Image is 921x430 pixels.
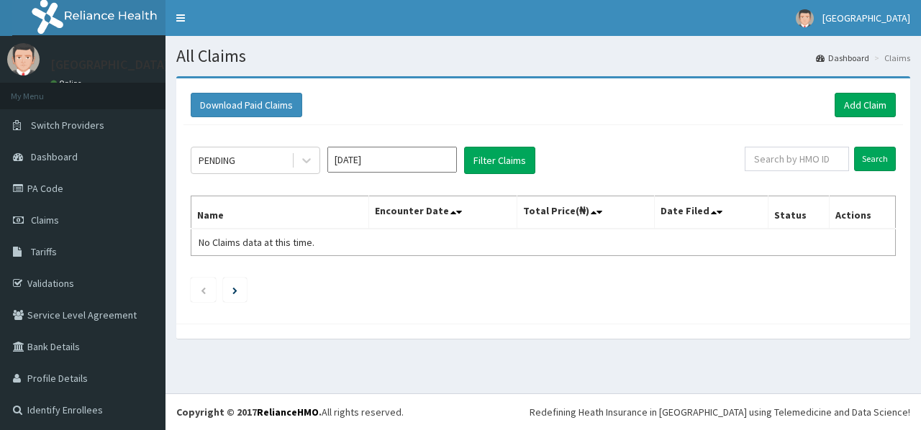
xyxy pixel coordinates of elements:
[50,78,85,88] a: Online
[176,47,910,65] h1: All Claims
[165,393,921,430] footer: All rights reserved.
[50,58,169,71] p: [GEOGRAPHIC_DATA]
[854,147,896,171] input: Search
[768,196,829,229] th: Status
[871,52,910,64] li: Claims
[822,12,910,24] span: [GEOGRAPHIC_DATA]
[796,9,814,27] img: User Image
[464,147,535,174] button: Filter Claims
[829,196,895,229] th: Actions
[232,283,237,296] a: Next page
[191,196,369,229] th: Name
[199,153,235,168] div: PENDING
[31,245,57,258] span: Tariffs
[31,214,59,227] span: Claims
[530,405,910,419] div: Redefining Heath Insurance in [GEOGRAPHIC_DATA] using Telemedicine and Data Science!
[31,150,78,163] span: Dashboard
[176,406,322,418] strong: Copyright © 2017 .
[816,52,869,64] a: Dashboard
[835,93,896,117] a: Add Claim
[199,236,314,249] span: No Claims data at this time.
[257,406,319,418] a: RelianceHMO
[7,43,40,76] img: User Image
[191,93,302,117] button: Download Paid Claims
[368,196,517,229] th: Encounter Date
[327,147,457,173] input: Select Month and Year
[654,196,768,229] th: Date Filed
[200,283,207,296] a: Previous page
[31,119,104,132] span: Switch Providers
[517,196,654,229] th: Total Price(₦)
[745,147,849,171] input: Search by HMO ID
